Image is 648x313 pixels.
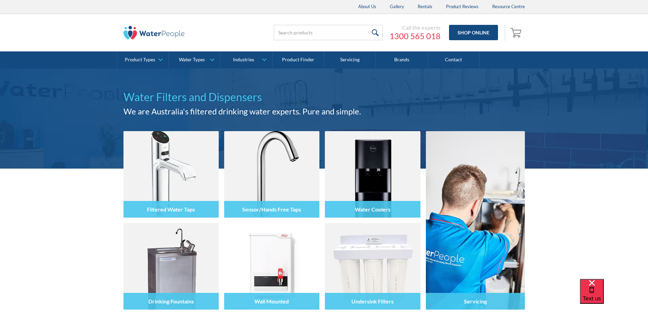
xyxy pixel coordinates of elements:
a: Product Types [117,51,168,68]
a: Shop Online [449,25,498,40]
a: Industries [220,51,272,68]
a: Servicing [426,131,525,310]
a: Servicing [324,51,376,68]
img: Drinking Fountains [123,223,219,310]
div: Industries [233,57,254,63]
h4: Wall Mounted [254,298,289,304]
div: Call the experts [389,24,441,31]
a: Product Finder [272,51,324,68]
h4: Drinking Fountains [148,298,194,304]
iframe: podium webchat widget bubble [580,279,648,313]
a: Contact [428,51,480,68]
a: Brands [376,51,428,68]
a: Open empty cart [509,25,525,41]
h4: Servicing [464,298,487,304]
img: Water Coolers [325,131,420,218]
h4: Water Coolers [355,206,391,213]
img: Filtered Water Taps [123,131,219,218]
input: Search products [274,25,383,40]
div: Water Types [179,57,205,63]
h4: Filtered Water Taps [147,206,195,213]
img: Sensor/Hands Free Taps [224,131,319,218]
img: Wall Mounted [224,223,319,310]
div: Product Types [125,57,155,63]
a: 1300 565 018 [389,31,441,41]
h4: Undersink Filters [351,298,394,304]
img: Undersink Filters [325,223,420,310]
img: shopping cart [510,27,523,38]
h4: Sensor/Hands Free Taps [242,206,301,213]
img: The Water People [123,26,185,40]
a: Water Types [169,51,220,68]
